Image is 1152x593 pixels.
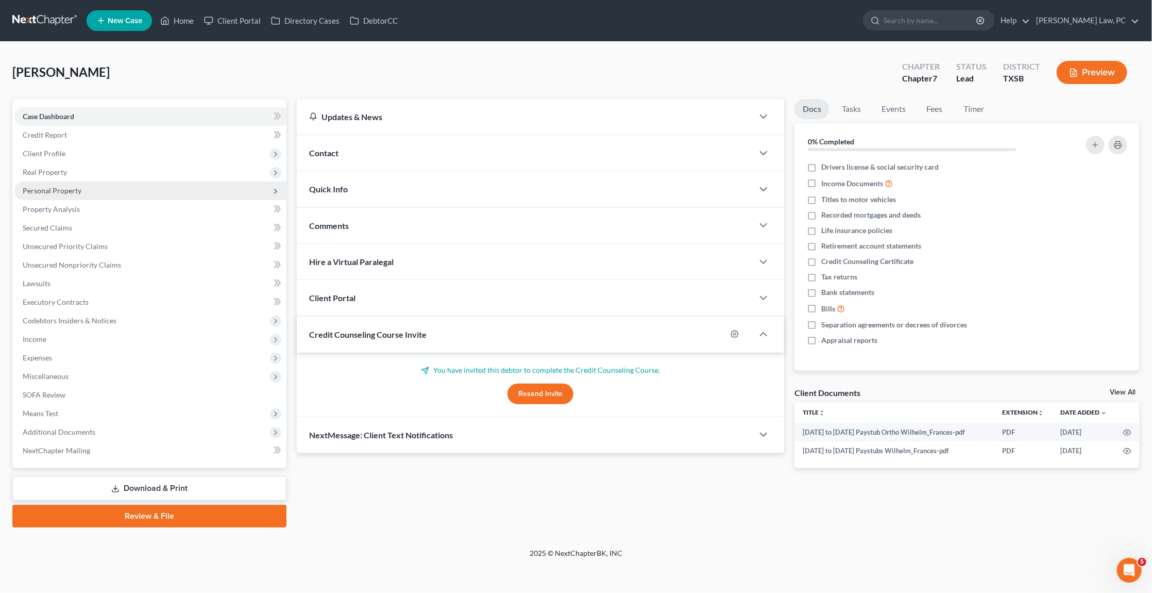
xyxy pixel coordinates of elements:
span: Hire a Virtual Paralegal [309,257,394,267]
span: Credit Counseling Course Invite [309,330,427,339]
a: Download & Print [12,476,286,501]
td: [DATE] [1052,441,1115,460]
a: Secured Claims [14,219,286,237]
a: Case Dashboard [14,107,286,126]
td: PDF [994,423,1052,441]
span: Titles to motor vehicles [821,194,896,205]
a: Executory Contracts [14,293,286,311]
span: NextChapter Mailing [23,446,90,455]
span: 5 [1138,558,1146,566]
a: Tasks [834,99,869,119]
span: Bank statements [821,287,874,298]
span: Credit Counseling Certificate [821,256,913,267]
span: NextMessage: Client Text Notifications [309,430,453,440]
a: DebtorCC [345,11,403,30]
div: 2025 © NextChapterBK, INC [282,548,870,567]
a: Help [995,11,1030,30]
a: [PERSON_NAME] Law, PC [1031,11,1139,30]
strong: 0% Completed [808,137,854,146]
a: Events [873,99,914,119]
a: Unsecured Priority Claims [14,237,286,256]
a: Docs [794,99,829,119]
span: Recorded mortgages and deeds [821,210,921,220]
span: New Case [108,17,142,25]
div: Chapter [902,73,940,85]
span: Executory Contracts [23,298,89,306]
span: Additional Documents [23,427,95,436]
a: Directory Cases [266,11,345,30]
i: unfold_more [1038,410,1044,416]
a: Home [155,11,199,30]
input: Search by name... [884,11,978,30]
a: Extensionunfold_more [1002,408,1044,416]
span: Lawsuits [23,279,50,288]
span: SOFA Review [23,390,65,399]
div: Status [956,61,987,73]
a: Review & File [12,505,286,528]
td: [DATE] [1052,423,1115,441]
a: Credit Report [14,126,286,144]
span: Credit Report [23,130,67,139]
a: Fees [918,99,951,119]
button: Preview [1057,61,1127,84]
span: Bills [821,304,835,314]
span: Drivers license & social security card [821,162,939,172]
span: Separation agreements or decrees of divorces [821,320,967,330]
a: View All [1110,389,1136,396]
span: Tax returns [821,272,857,282]
i: unfold_more [819,410,825,416]
span: Unsecured Nonpriority Claims [23,260,121,269]
span: Miscellaneous [23,372,69,381]
a: Timer [955,99,992,119]
i: expand_more [1100,410,1107,416]
a: Property Analysis [14,200,286,219]
span: Income [23,335,46,343]
td: PDF [994,441,1052,460]
a: SOFA Review [14,386,286,404]
a: Unsecured Nonpriority Claims [14,256,286,274]
span: Case Dashboard [23,112,74,121]
span: Unsecured Priority Claims [23,242,108,251]
a: Client Portal [199,11,266,30]
span: 7 [933,73,937,83]
span: Retirement account statements [821,241,921,251]
span: Means Test [23,409,58,418]
div: TXSB [1003,73,1040,85]
div: Client Documents [794,387,860,398]
p: You have invited this debtor to complete the Credit Counseling Course. [309,365,772,375]
div: Lead [956,73,987,85]
span: Income Documents [821,178,883,189]
span: Property Analysis [23,205,80,213]
span: Quick Info [309,184,348,194]
span: Appraisal reports [821,335,877,345]
span: Personal Property [23,186,81,195]
div: Updates & News [309,111,741,122]
span: Real Property [23,168,67,176]
span: Expenses [23,353,52,362]
span: Contact [309,148,338,158]
span: Secured Claims [23,223,72,232]
td: [DATE] to [DATE] Paystubs Wilhelm_Frances-pdf [794,441,994,460]
a: Date Added expand_more [1060,408,1107,416]
a: Lawsuits [14,274,286,293]
a: NextChapter Mailing [14,441,286,460]
div: District [1003,61,1040,73]
span: [PERSON_NAME] [12,64,110,79]
span: Comments [309,221,349,230]
span: Client Profile [23,149,65,158]
iframe: Intercom live chat [1117,558,1142,583]
a: Titleunfold_more [803,408,825,416]
span: Life insurance policies [821,225,892,236]
button: Resend Invite [507,384,573,404]
div: Chapter [902,61,940,73]
span: Codebtors Insiders & Notices [23,316,116,325]
span: Client Portal [309,293,355,303]
td: [DATE] to [DATE] Paystub Ortho Wilhelm_Frances-pdf [794,423,994,441]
